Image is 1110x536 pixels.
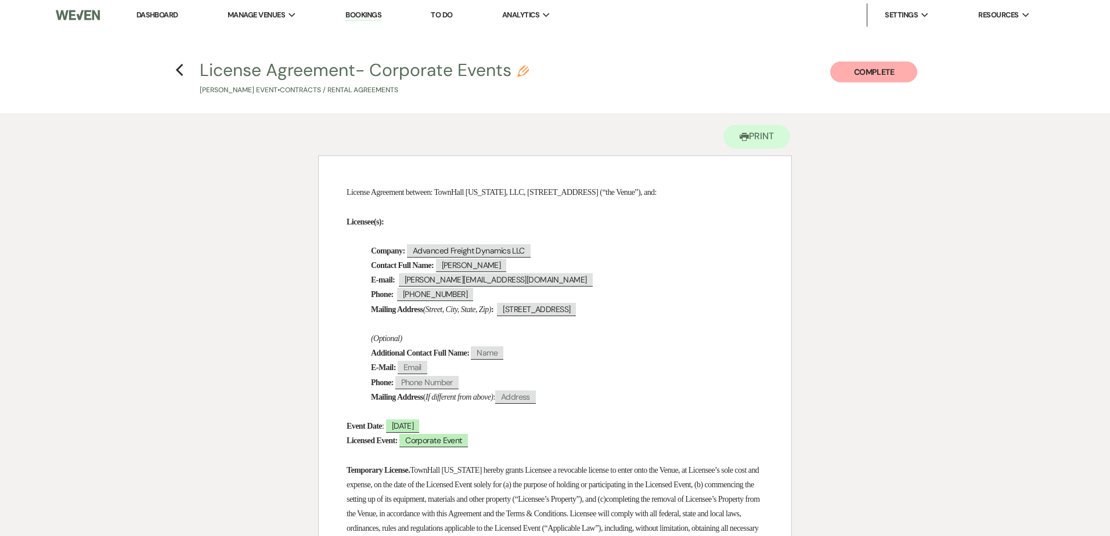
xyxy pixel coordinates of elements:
[423,305,491,314] em: (Street, City, State, Zip)
[200,61,529,96] button: License Agreement- Corporate Events[PERSON_NAME] Event•Contracts / Rental Agreements
[371,276,395,284] strong: E-mail:
[502,9,539,21] span: Analytics
[495,390,536,404] span: Address
[436,259,507,272] span: [PERSON_NAME]
[371,290,394,299] strong: Phone:
[136,10,178,20] a: Dashboard
[399,434,468,447] span: Corporate Event
[723,125,790,149] button: Print
[423,393,426,401] span: (
[371,363,396,372] strong: E-Mail:
[978,9,1018,21] span: Resources
[885,9,918,21] span: Settings
[395,376,459,389] span: Phone Number
[347,436,398,445] strong: Licensed Event:
[399,273,593,287] span: [PERSON_NAME][EMAIL_ADDRESS][DOMAIN_NAME]
[497,303,576,316] span: [STREET_ADDRESS]
[431,10,452,20] a: To Do
[398,361,427,374] span: Email
[56,3,100,27] img: Weven Logo
[347,466,410,475] strong: Temporary License.
[371,334,402,343] em: (Optional)
[491,305,493,314] strong: :
[371,261,434,270] strong: Contact Full Name:
[371,349,469,357] strong: Additional Contact Full Name:
[382,422,384,430] span: :
[345,10,381,21] a: Bookings
[371,247,405,255] strong: Company:
[493,393,495,401] span: :
[426,393,493,401] em: If different from above)
[397,288,473,301] span: [PHONE_NUMBER]
[830,61,917,82] button: Complete
[371,393,423,401] strong: Mailing Address
[371,305,423,314] strong: Mailing Address
[386,419,420,433] span: [DATE]
[371,378,394,387] strong: Phone:
[471,346,503,360] span: Name
[407,244,531,258] span: Advanced Freight Dynamics LLC
[347,422,382,430] strong: Event Date
[228,9,285,21] span: Manage Venues
[347,188,657,197] span: License Agreement between: TownHall [US_STATE], LLC, [STREET_ADDRESS] (“the Venue”), and:
[347,218,384,226] strong: Licensee(s):
[200,85,529,96] p: [PERSON_NAME] Event • Contracts / Rental Agreements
